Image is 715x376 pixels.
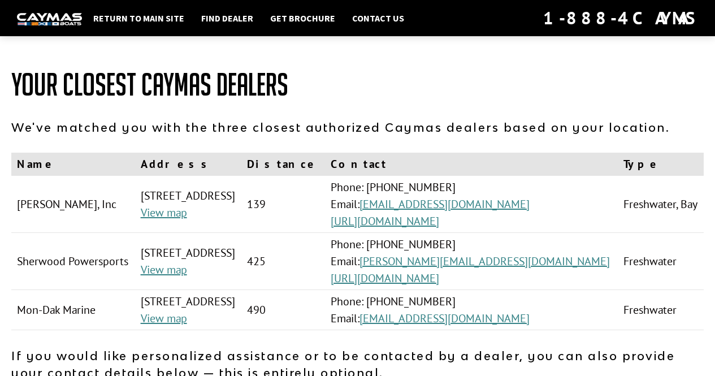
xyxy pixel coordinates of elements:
td: [STREET_ADDRESS] [135,290,241,330]
a: View map [141,262,187,277]
a: [URL][DOMAIN_NAME] [331,214,439,228]
td: [STREET_ADDRESS] [135,233,241,290]
div: 1-888-4CAYMAS [543,6,698,31]
td: Phone: [PHONE_NUMBER] Email: [325,290,618,330]
td: Freshwater [618,290,704,330]
td: Phone: [PHONE_NUMBER] Email: [325,176,618,233]
th: Distance [241,153,325,176]
a: View map [141,205,187,220]
th: Contact [325,153,618,176]
a: [EMAIL_ADDRESS][DOMAIN_NAME] [359,197,530,211]
a: Get Brochure [265,11,341,25]
a: Find Dealer [196,11,259,25]
td: Phone: [PHONE_NUMBER] Email: [325,233,618,290]
a: [EMAIL_ADDRESS][DOMAIN_NAME] [359,311,530,326]
td: Freshwater [618,233,704,290]
td: 490 [241,290,325,330]
a: [PERSON_NAME][EMAIL_ADDRESS][DOMAIN_NAME] [359,254,610,269]
td: [STREET_ADDRESS] [135,176,241,233]
td: 139 [241,176,325,233]
td: Sherwood Powersports [11,233,135,290]
td: Mon-Dak Marine [11,290,135,330]
td: 425 [241,233,325,290]
th: Type [618,153,704,176]
p: We've matched you with the three closest authorized Caymas dealers based on your location. [11,119,704,136]
img: white-logo-c9c8dbefe5ff5ceceb0f0178aa75bf4bb51f6bca0971e226c86eb53dfe498488.png [17,13,82,25]
a: Contact Us [346,11,410,25]
td: [PERSON_NAME], Inc [11,176,135,233]
th: Name [11,153,135,176]
a: [URL][DOMAIN_NAME] [331,271,439,286]
a: View map [141,311,187,326]
td: Freshwater, Bay [618,176,704,233]
h1: Your Closest Caymas Dealers [11,68,704,102]
a: Return to main site [88,11,190,25]
th: Address [135,153,241,176]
